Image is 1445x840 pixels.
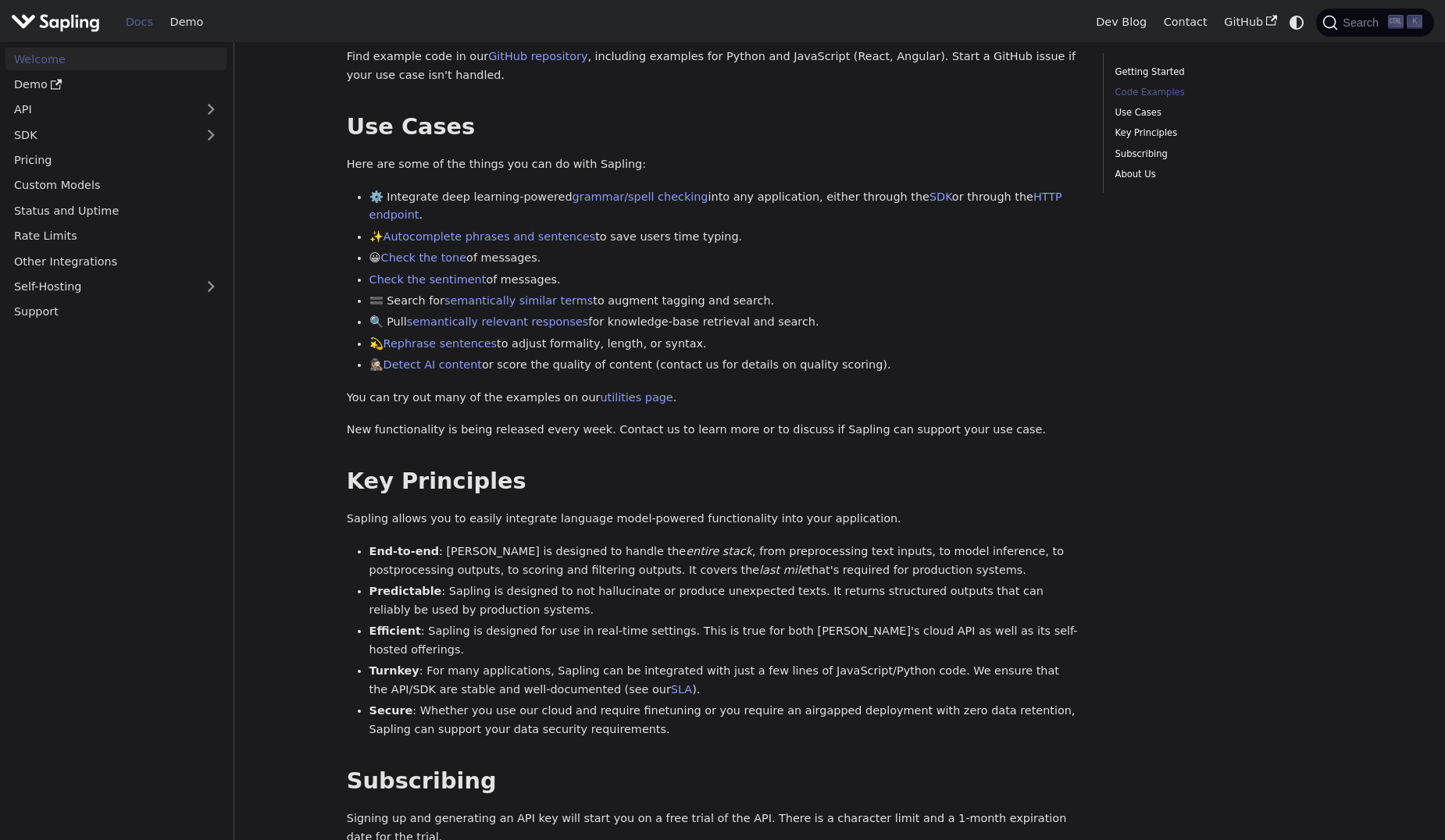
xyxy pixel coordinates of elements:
a: SLA [671,683,692,696]
a: Key Principles [1115,126,1327,141]
strong: Turnkey [369,664,419,677]
strong: Predictable [369,585,442,597]
a: semantically similar terms [444,294,593,307]
li: : Whether you use our cloud and require finetuning or you require an airgapped deployment with ze... [369,702,1081,739]
span: Search [1338,16,1388,29]
em: last mile [759,564,807,576]
li: : [PERSON_NAME] is designed to handle the , from preprocessing text inputs, to model inference, t... [369,543,1081,580]
strong: Efficient [369,625,421,637]
a: Rate Limits [5,225,227,247]
a: Rephrase sentences [384,337,497,350]
a: Sapling.ai [11,11,105,34]
a: Check the sentiment [369,273,487,286]
li: : Sapling is designed for use in real-time settings. This is true for both [PERSON_NAME]'s cloud ... [369,622,1081,660]
a: Code Examples [1115,85,1327,100]
h2: Subscribing [347,767,1081,796]
p: Here are some of the things you can do with Sapling: [347,155,1081,174]
a: Other Integrations [5,250,227,272]
a: Demo [5,73,227,96]
a: Autocomplete phrases and sentences [384,230,596,243]
a: utilities page [600,391,673,404]
a: GitHub repository [488,50,587,62]
button: Expand sidebar category 'API' [195,98,227,121]
a: GitHub [1215,10,1285,34]
p: Sapling allows you to easily integrate language model-powered functionality into your application. [347,510,1081,529]
button: Expand sidebar category 'SDK' [195,123,227,146]
a: Status and Uptime [5,199,227,222]
em: entire stack [686,545,752,557]
h2: Use Cases [347,113,1081,141]
h2: Key Principles [347,468,1081,496]
li: 🟰 Search for to augment tagging and search. [369,292,1081,311]
strong: Secure [369,704,413,717]
a: Getting Started [1115,65,1327,80]
a: Check the tone [381,251,466,264]
p: New functionality is being released every week. Contact us to learn more or to discuss if Sapling... [347,421,1081,440]
li: 😀 of messages. [369,249,1081,268]
a: API [5,98,195,121]
li: : For many applications, Sapling can be integrated with just a few lines of JavaScript/Python cod... [369,662,1081,699]
li: of messages. [369,271,1081,290]
a: Subscribing [1115,147,1327,162]
img: Sapling.ai [11,11,100,34]
button: Switch between dark and light mode (currently system mode) [1286,11,1308,34]
a: Welcome [5,48,227,70]
li: ⚙️ Integrate deep learning-powered into any application, either through the or through the . [369,188,1081,226]
a: SDK [929,190,952,203]
a: semantically relevant responses [407,315,589,328]
li: 🕵🏽‍♀️ or score the quality of content (contact us for details on quality scoring). [369,356,1081,375]
a: Support [5,301,227,323]
a: Self-Hosting [5,276,227,298]
li: 🔍 Pull for knowledge-base retrieval and search. [369,313,1081,332]
p: You can try out many of the examples on our . [347,389,1081,408]
a: HTTP endpoint [369,190,1062,222]
a: About Us [1115,167,1327,182]
a: Detect AI content [384,358,482,371]
li: 💫 to adjust formality, length, or syntax. [369,335,1081,354]
a: Demo [162,10,212,34]
p: Find example code in our , including examples for Python and JavaScript (React, Angular). Start a... [347,48,1081,85]
li: ✨ to save users time typing. [369,228,1081,247]
kbd: K [1407,15,1422,29]
a: Docs [117,10,162,34]
a: grammar/spell checking [573,190,708,203]
button: Search (Ctrl+K) [1316,9,1433,37]
a: Custom Models [5,174,227,197]
a: Contact [1155,10,1216,34]
strong: End-to-end [369,545,439,557]
a: SDK [5,123,195,146]
li: : Sapling is designed to not hallucinate or produce unexpected texts. It returns structured outpu... [369,582,1081,620]
a: Use Cases [1115,105,1327,120]
a: Dev Blog [1087,10,1154,34]
a: Pricing [5,149,227,172]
